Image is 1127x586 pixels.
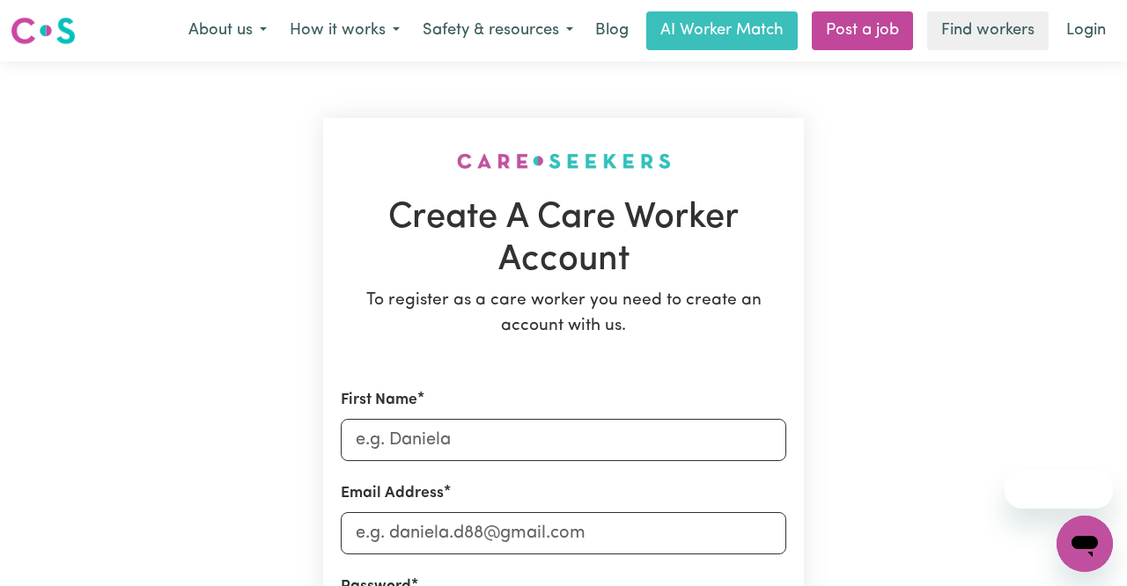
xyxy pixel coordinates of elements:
a: Post a job [812,11,913,50]
a: AI Worker Match [646,11,798,50]
button: Safety & resources [411,12,585,49]
a: Careseekers logo [11,11,76,51]
input: e.g. daniela.d88@gmail.com [341,512,786,554]
button: About us [177,12,278,49]
button: How it works [278,12,411,49]
h1: Create A Care Worker Account [341,197,786,282]
label: First Name [341,389,417,412]
img: Careseekers logo [11,15,76,47]
label: Email Address [341,482,444,505]
p: To register as a care worker you need to create an account with us. [341,289,786,340]
a: Find workers [927,11,1049,50]
a: Blog [585,11,639,50]
a: Login [1056,11,1116,50]
iframe: Message from company [1005,470,1113,509]
iframe: Button to launch messaging window [1057,516,1113,572]
input: e.g. Daniela [341,419,786,461]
